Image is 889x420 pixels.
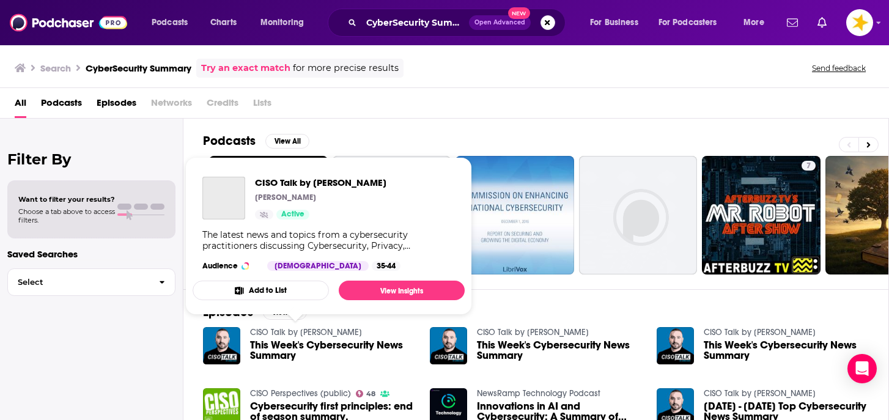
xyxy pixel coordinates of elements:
span: Choose a tab above to access filters. [18,207,115,224]
a: PodcastsView All [203,133,309,149]
span: Lists [253,93,271,118]
button: View All [265,134,309,149]
span: More [743,14,764,31]
span: Charts [210,14,237,31]
a: CISO Talk by James Azar [250,327,362,337]
img: This Week's Cybersecurity News Summary [203,327,240,364]
span: CISO Talk by [PERSON_NAME] [255,177,386,188]
span: Credits [207,93,238,118]
button: open menu [651,13,735,32]
a: All [15,93,26,118]
img: This Week's Cybersecurity News Summary [430,327,467,364]
a: CISO Talk by James Azar [255,177,386,188]
a: Show notifications dropdown [813,12,832,33]
a: NewsRamp Technology Podcast [477,388,600,399]
div: 35-44 [372,261,400,271]
span: Select [8,278,149,286]
a: 7 [702,156,821,274]
p: Saved Searches [7,248,175,260]
span: For Podcasters [658,14,717,31]
span: Podcasts [152,14,188,31]
a: 7 [802,161,816,171]
img: User Profile [846,9,873,36]
span: 7 [806,160,811,172]
h2: Filter By [7,150,175,168]
a: Active [276,210,309,219]
div: Search podcasts, credits, & more... [339,9,577,37]
span: Want to filter your results? [18,195,115,204]
h2: Podcasts [203,133,256,149]
span: Monitoring [260,14,304,31]
p: [PERSON_NAME] [255,193,316,202]
span: Networks [151,93,192,118]
button: Send feedback [808,63,869,73]
a: CISO Perspectives (public) [250,388,351,399]
button: Show profile menu [846,9,873,36]
h3: CyberSecurity Summary [86,62,191,74]
span: New [508,7,530,19]
button: Add to List [193,281,329,300]
a: Podcasts [41,93,82,118]
div: The latest news and topics from a cybersecurity practitioners discussing Cybersecurity, Privacy, ... [202,229,455,251]
h3: Search [40,62,71,74]
a: CISO Talk by James Azar [477,327,589,337]
span: for more precise results [293,61,399,75]
button: open menu [143,13,204,32]
a: CISO Talk by James Azar [704,327,816,337]
input: Search podcasts, credits, & more... [361,13,469,32]
span: Logged in as Spreaker_Prime [846,9,873,36]
div: Open Intercom Messenger [847,354,877,383]
a: Try an exact match [201,61,290,75]
a: Show notifications dropdown [782,12,803,33]
span: 48 [366,391,375,397]
span: Active [281,208,304,221]
a: Charts [202,13,244,32]
a: CISO Talk by James Azar [704,388,816,399]
a: This Week's Cybersecurity News Summary [704,340,869,361]
button: Select [7,268,175,296]
a: This Week's Cybersecurity News Summary [250,340,415,361]
img: Podchaser - Follow, Share and Rate Podcasts [10,11,127,34]
a: CISO Talk by James Azar [202,177,245,219]
a: View Insights [339,281,465,300]
button: Open AdvancedNew [469,15,531,30]
span: Open Advanced [474,20,525,26]
a: Episodes [97,93,136,118]
button: open menu [735,13,780,32]
a: This Week's Cybersecurity News Summary [477,340,642,361]
a: 48 [356,390,376,397]
button: open menu [581,13,654,32]
span: For Business [590,14,638,31]
img: This Week's Cybersecurity News Summary [657,327,694,364]
div: [DEMOGRAPHIC_DATA] [267,261,369,271]
h3: Audience [202,261,257,271]
button: open menu [252,13,320,32]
